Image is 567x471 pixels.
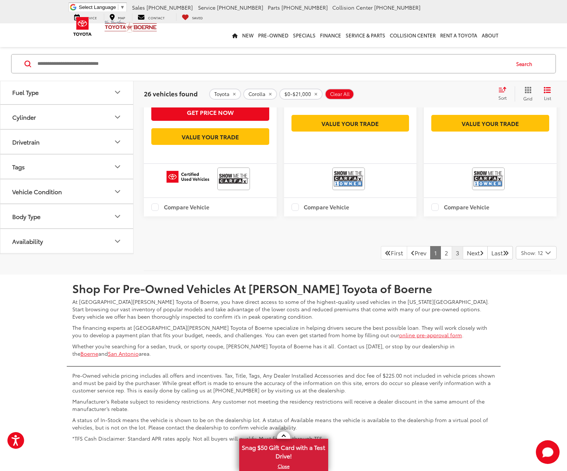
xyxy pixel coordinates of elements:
i: Last Page [503,250,509,256]
span: 26 vehicles found [144,89,198,98]
div: Cylinder [12,113,36,120]
label: Compare Vehicle [151,203,210,211]
a: Boerne [80,350,98,357]
button: Vehicle ConditionVehicle Condition [0,179,134,203]
span: Collision Center [332,4,373,11]
a: LastLast Page [487,246,513,259]
span: Sort [498,95,507,101]
span: $0-$21,000 [284,91,311,97]
img: CarFax One Owner [334,169,363,189]
button: Grid View [515,87,538,102]
a: First PageFirst [381,246,407,259]
button: Search [509,55,543,73]
button: Clear All [325,89,354,100]
button: CylinderCylinder [0,105,134,129]
label: Compare Vehicle [291,203,350,211]
a: About [479,23,501,47]
span: Toyota [214,91,230,97]
input: Search by Make, Model, or Keyword [37,55,509,73]
a: online pre-approval form [399,331,462,339]
a: Collision Center [388,23,438,47]
span: Grid [523,95,533,102]
a: 2 [441,246,452,259]
div: Fuel Type [12,89,39,96]
i: Previous Page [411,250,415,256]
img: Toyota [69,14,96,39]
div: Vehicle Condition [12,188,62,195]
a: Service & Parts: Opens in a new tab [343,23,388,47]
a: Value Your Trade [151,128,269,145]
img: Toyota Certified Used Vehicles [167,171,209,183]
span: [PHONE_NUMBER] [374,4,421,11]
a: Home [230,23,240,47]
a: Contact [132,13,170,21]
div: Drivetrain [12,138,40,145]
a: Service [69,13,102,21]
span: Saved [192,15,203,20]
a: Select Language​ [79,4,125,10]
img: Vic Vaughan Toyota of Boerne [104,20,157,33]
h2: Shop For Pre-Owned Vehicles At [PERSON_NAME] Toyota of Boerne [72,282,495,294]
button: DrivetrainDrivetrain [0,130,134,154]
a: My Saved Vehicles [176,13,208,21]
div: Availability [113,236,122,245]
a: Finance [318,23,343,47]
button: List View [538,87,557,102]
span: Parts [268,4,280,11]
button: Fuel TypeFuel Type [0,80,134,104]
span: Corolla [248,91,266,97]
a: 1 [430,246,441,259]
img: View CARFAX report [219,169,248,189]
p: *TFS Cash Disclaimer: Standard APR rates apply. Not all buyers will qualify. Must finance through... [72,435,495,442]
a: New [240,23,256,47]
a: Pre-Owned [256,23,291,47]
span: Snag $50 Gift Card with a Test Drive! [240,440,327,462]
button: Select number of vehicles per page [516,246,557,259]
span: Clear All [330,91,350,97]
p: Whether you’re searching for a sedan, truck, or sporty coupe, [PERSON_NAME] Toyota of Boerne has ... [72,342,495,357]
p: The financing experts at [GEOGRAPHIC_DATA][PERSON_NAME] Toyota of Boerne specialize in helping dr... [72,324,495,339]
span: [PHONE_NUMBER] [146,4,193,11]
div: Tags [113,162,122,171]
button: Toggle Chat Window [536,440,560,464]
a: Rent a Toyota [438,23,479,47]
a: Map [104,13,131,21]
span: Service [198,4,215,11]
a: Value Your Trade [431,115,549,132]
div: Cylinder [113,112,122,121]
a: Previous PagePrev [407,246,431,259]
p: At [GEOGRAPHIC_DATA][PERSON_NAME] Toyota of Boerne, you have direct access to some of the highest... [72,298,495,320]
a: 3 [452,246,463,259]
span: [PHONE_NUMBER] [281,4,328,11]
div: Availability [12,238,43,245]
span: Sales [132,4,145,11]
a: San Antonio [108,350,139,357]
div: Body Type [12,213,40,220]
svg: Start Chat [536,440,560,464]
button: Get Price Now [151,104,269,120]
button: remove Corolla [243,89,277,100]
span: ▼ [120,4,125,10]
div: Drivetrain [113,137,122,146]
div: Fuel Type [113,87,122,96]
button: Select sort value [495,87,515,102]
p: Pre-Owned vehicle pricing includes all offers and incentives. Tax, Title, Tags, Any Dealer Instal... [72,372,495,394]
span: Show: 12 [521,249,543,256]
button: AvailabilityAvailability [0,229,134,253]
span: Select Language [79,4,116,10]
button: remove 0-21000 [279,89,323,100]
span: List [544,95,551,101]
button: Body TypeBody Type [0,204,134,228]
a: Specials [291,23,318,47]
img: CarFax One Owner [474,169,503,189]
p: A status of In-Stock means the vehicle is shown to be on the dealership lot. A status of Availabl... [72,416,495,431]
div: Body Type [113,212,122,220]
div: Tags [12,163,25,170]
p: Manufacturer’s Rebate subject to residency restrictions. Any customer not meeting the residency r... [72,398,495,412]
button: remove Toyota [209,89,241,100]
button: TagsTags [0,155,134,179]
a: NextNext Page [463,246,488,259]
i: First Page [385,250,391,256]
